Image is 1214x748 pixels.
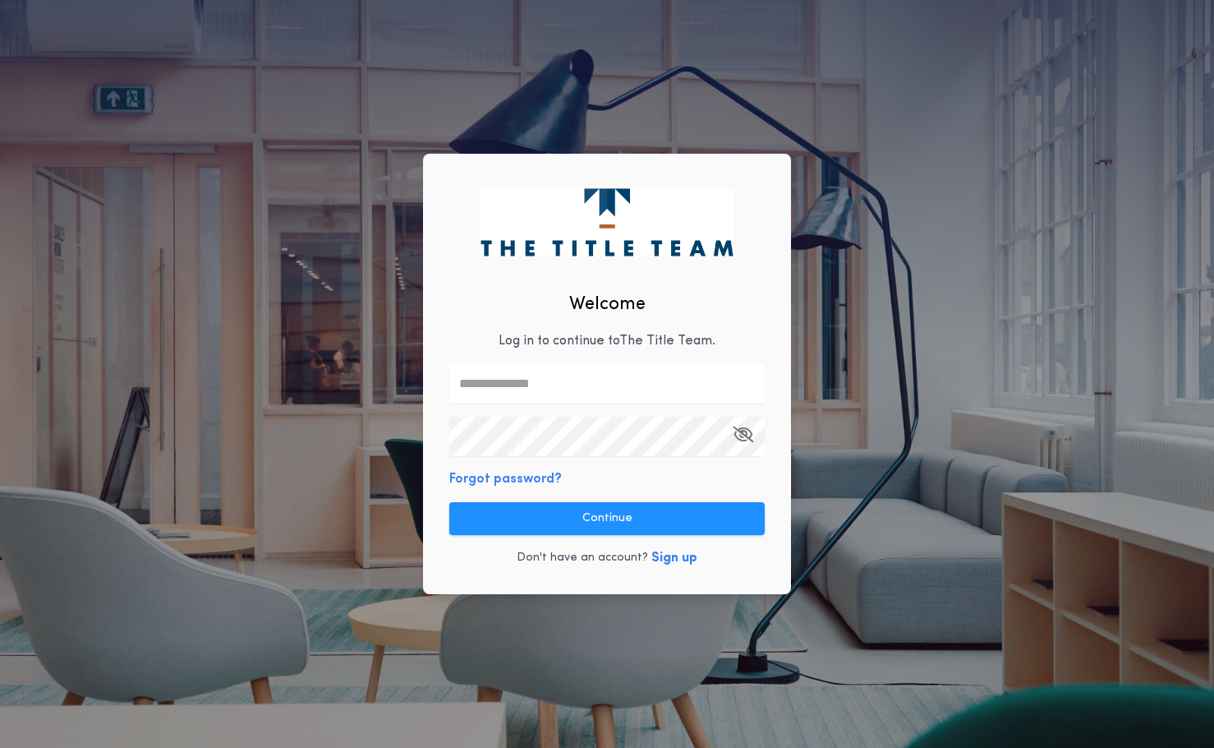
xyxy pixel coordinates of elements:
[651,548,697,568] button: Sign up
[481,188,733,256] img: logo
[569,291,646,318] h2: Welcome
[517,550,648,566] p: Don't have an account?
[449,469,562,489] button: Forgot password?
[499,331,715,351] p: Log in to continue to The Title Team .
[449,502,765,535] button: Continue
